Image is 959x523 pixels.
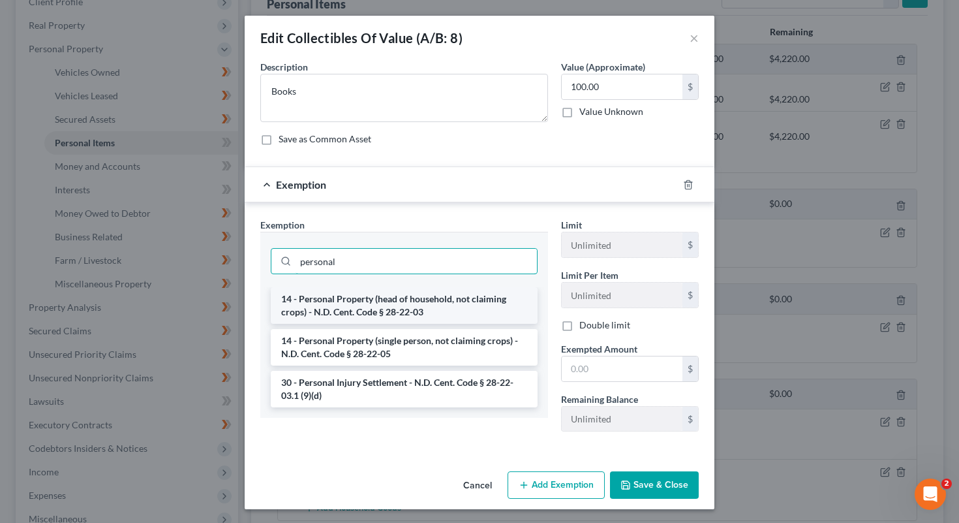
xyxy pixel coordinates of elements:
li: 14 - Personal Property (head of household, not claiming crops) - N.D. Cent. Code § 28-22-03 [271,287,538,324]
button: Add Exemption [508,471,605,499]
span: Exempted Amount [561,343,637,355]
div: $ [682,74,698,99]
button: Save & Close [610,471,699,499]
input: -- [562,407,682,432]
button: Cancel [453,473,502,499]
input: 0.00 [562,357,682,381]
label: Value Unknown [579,105,643,118]
iframe: Intercom live chat [915,479,946,510]
input: Search exemption rules... [296,249,537,274]
div: $ [682,357,698,381]
span: Exemption [276,178,326,191]
div: Edit Collectibles Of Value (A/B: 8) [260,29,463,47]
span: Exemption [260,219,305,230]
label: Value (Approximate) [561,60,645,74]
button: × [690,30,699,46]
div: $ [682,283,698,308]
label: Save as Common Asset [279,133,371,146]
input: 0.00 [562,74,682,99]
input: -- [562,283,682,308]
span: Description [260,61,308,72]
span: Limit [561,219,582,230]
div: $ [682,232,698,257]
label: Limit Per Item [561,268,618,282]
div: $ [682,407,698,432]
li: 30 - Personal Injury Settlement - N.D. Cent. Code § 28-22-03.1 (9)(d) [271,371,538,407]
input: -- [562,232,682,257]
label: Double limit [579,319,630,332]
li: 14 - Personal Property (single person, not claiming crops) - N.D. Cent. Code § 28-22-05 [271,329,538,366]
span: 2 [941,479,952,489]
label: Remaining Balance [561,392,638,406]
